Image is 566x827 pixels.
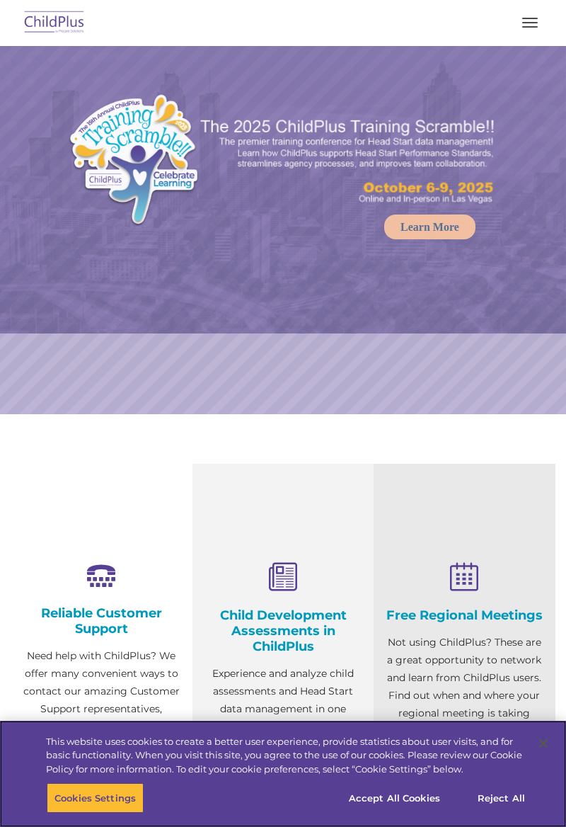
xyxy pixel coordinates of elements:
h4: Free Regional Meetings [384,608,545,623]
p: Need help with ChildPlus? We offer many convenient ways to contact our amazing Customer Support r... [21,647,182,771]
p: Experience and analyze child assessments and Head Start data management in one system with zero c... [203,665,364,771]
p: Not using ChildPlus? These are a great opportunity to network and learn from ChildPlus users. Fin... [384,634,545,740]
h4: Child Development Assessments in ChildPlus [203,608,364,654]
div: This website uses cookies to create a better user experience, provide statistics about user visit... [46,735,526,777]
a: Learn More [384,215,475,239]
img: ChildPlus by Procare Solutions [21,6,88,40]
button: Reject All [457,783,545,813]
h4: Reliable Customer Support [21,605,182,637]
button: Cookies Settings [47,783,144,813]
button: Accept All Cookies [341,783,448,813]
button: Close [528,728,559,759]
